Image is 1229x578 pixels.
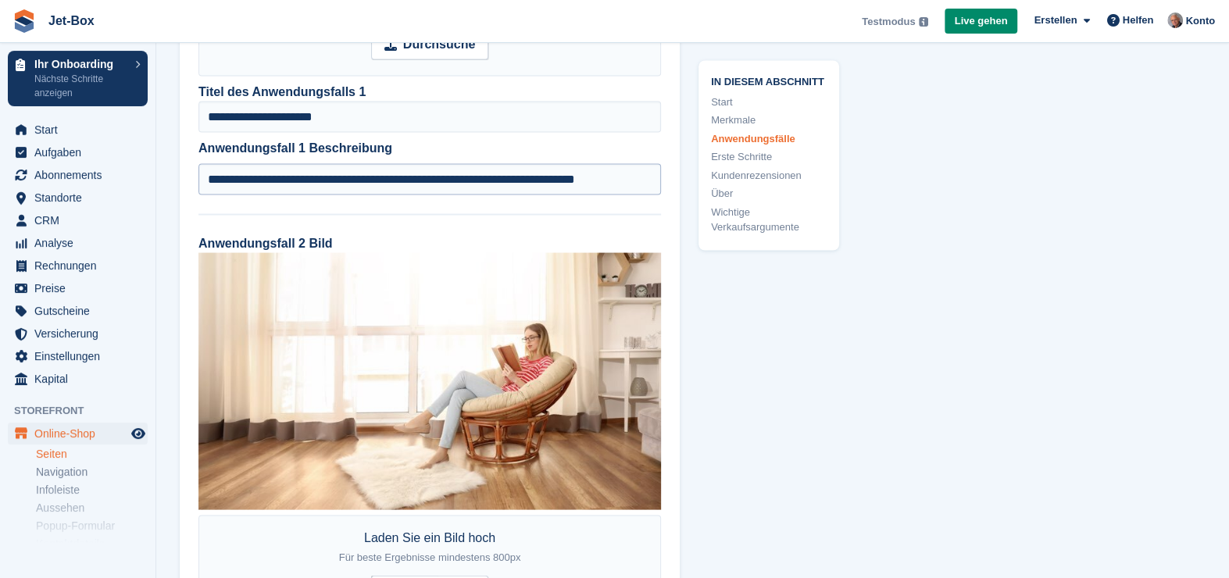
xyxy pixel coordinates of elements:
[711,73,827,88] span: In diesem Abschnitt
[13,9,36,33] img: stora-icon-8386f47178a22dfd0bd8f6a31ec36ba5ce8667c1dd55bd0f319d3a0aa187defe.svg
[34,141,128,163] span: Aufgaben
[198,237,333,250] label: Anwendungsfall 2 Bild
[945,9,1018,34] a: Live gehen
[711,95,827,110] a: Start
[711,112,827,128] a: Merkmale
[36,465,148,480] a: Navigation
[711,149,827,165] a: Erste Schritte
[36,501,148,516] a: Aussehen
[403,35,475,54] strong: Durchsuche
[129,424,148,443] a: Vorschau-Shop
[1034,12,1077,28] span: Erstellen
[1185,13,1215,29] span: Konto
[339,529,521,566] div: Laden Sie ein Bild hoch
[8,232,148,254] a: menu
[711,131,827,147] a: Anwendungsfälle
[711,186,827,202] a: Über
[36,447,148,462] a: Seiten
[34,209,128,231] span: CRM
[198,253,661,510] img: schaffen-sie-raum-in-ihrem-leben.jpg
[34,59,127,70] p: Ihr Onboarding
[198,139,661,158] label: Anwendungsfall 1 Beschreibung
[8,345,148,367] a: menu
[34,323,128,344] span: Versicherung
[8,209,148,231] a: menu
[955,13,1008,29] span: Live gehen
[8,119,148,141] a: menu
[8,255,148,277] a: menu
[34,232,128,254] span: Analyse
[34,368,128,390] span: Kapital
[339,551,521,563] span: Für beste Ergebnisse mindestens 800px
[34,164,128,186] span: Abonnements
[36,483,148,498] a: Infoleiste
[1123,12,1154,28] span: Helfen
[34,72,127,100] p: Nächste Schritte anzeigen
[8,164,148,186] a: menu
[8,141,148,163] a: menu
[36,537,148,551] a: Kontaktdetails
[198,83,366,102] label: Titel des Anwendungsfalls 1
[14,403,155,419] span: Storefront
[711,205,827,235] a: Wichtige Verkaufsargumente
[34,300,128,322] span: Gutscheine
[34,277,128,299] span: Preise
[711,168,827,184] a: Kundenrezensionen
[42,8,101,34] a: Jet-Box
[8,300,148,322] a: menu
[34,423,128,444] span: Online-Shop
[34,119,128,141] span: Start
[8,51,148,106] a: Ihr Onboarding Nächste Schritte anzeigen
[862,14,915,30] span: Testmodus
[8,277,148,299] a: menu
[8,323,148,344] a: menu
[34,255,128,277] span: Rechnungen
[8,423,148,444] a: Speisekarte
[8,368,148,390] a: menu
[8,187,148,209] a: menu
[34,187,128,209] span: Standorte
[1167,12,1183,28] img: Kai-Uwe Walzer
[36,519,148,533] a: Popup-Formular
[34,345,128,367] span: Einstellungen
[919,17,928,27] img: icon-info-grey-7440780725fd019a000dd9b08b2336e03edf1995a4989e88bcd33f0948082b44.svg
